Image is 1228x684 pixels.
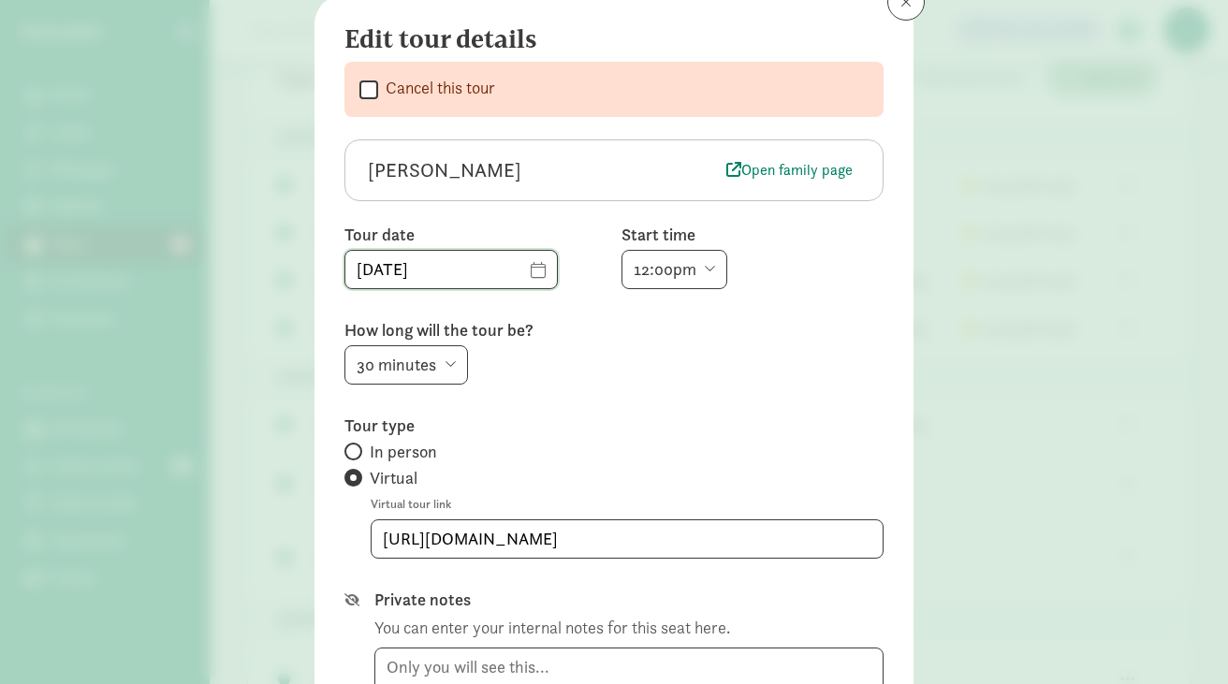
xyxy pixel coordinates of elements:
label: Start time [621,224,884,246]
label: Cancel this tour [378,77,495,99]
label: Virtual tour link [371,493,884,516]
span: In person [370,441,437,463]
div: You can enter your internal notes for this seat here. [374,615,730,640]
div: [PERSON_NAME] [368,155,719,185]
label: How long will the tour be? [344,319,884,342]
h4: Edit tour details [344,24,869,54]
span: Open family page [726,159,853,182]
label: Tour type [344,415,884,437]
iframe: Chat Widget [1134,594,1228,684]
label: Tour date [344,224,607,246]
label: Private notes [374,589,884,611]
span: Virtual [370,467,417,489]
a: Open family page [719,157,860,183]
